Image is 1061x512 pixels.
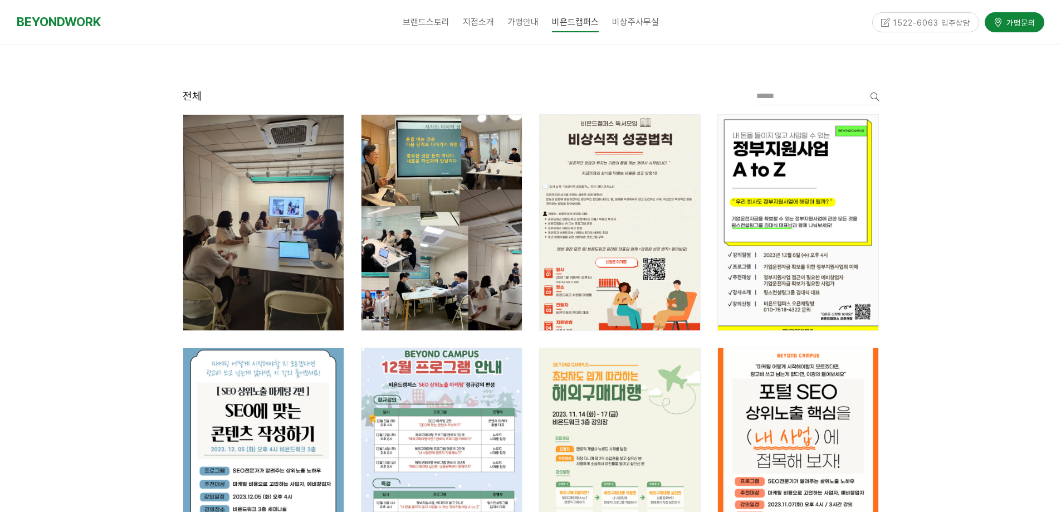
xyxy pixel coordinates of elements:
a: 비상주사무실 [605,8,666,36]
span: 비상주사무실 [612,17,659,27]
span: 가맹문의 [1003,17,1035,28]
a: 브랜드스토리 [396,8,456,36]
a: 지점소개 [456,8,501,36]
span: 가맹안내 [507,17,539,27]
a: 비욘드캠퍼스 [545,8,605,36]
a: 가맹안내 [501,8,545,36]
span: 비욘드캠퍼스 [552,12,599,32]
a: BEYONDWORK [17,12,101,32]
a: 가맹문의 [985,12,1044,32]
span: 지점소개 [463,17,494,27]
span: 브랜드스토리 [403,17,449,27]
header: 전체 [183,87,202,106]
